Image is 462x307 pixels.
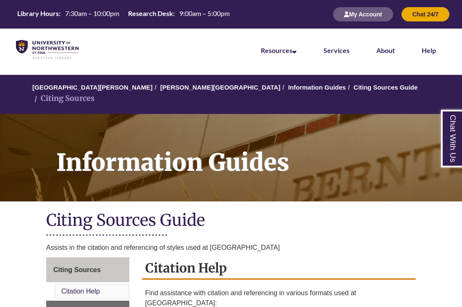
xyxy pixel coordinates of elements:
[422,46,436,54] a: Help
[47,114,462,191] h1: Information Guides
[402,11,449,18] a: Chat 24/7
[142,257,416,280] h2: Citation Help
[65,9,119,17] span: 7:30am – 10:00pm
[402,7,449,21] button: Chat 24/7
[160,84,280,91] a: [PERSON_NAME][GEOGRAPHIC_DATA]
[14,9,62,18] th: Library Hours:
[14,9,233,20] a: Hours Today
[261,46,297,54] a: Resources
[333,7,393,21] button: My Account
[46,210,416,232] h1: Citing Sources Guide
[288,84,346,91] a: Information Guides
[354,84,418,91] a: Citing Sources Guide
[16,40,79,60] img: UNWSP Library Logo
[125,9,176,18] th: Research Desk:
[179,9,230,17] span: 9:00am – 5:00pm
[61,288,100,295] a: Citation Help
[46,244,280,251] span: Assists in the citation and referencing of styles used at [GEOGRAPHIC_DATA]
[53,266,101,273] span: Citing Sources
[46,257,129,283] a: Citing Sources
[32,84,152,91] a: [GEOGRAPHIC_DATA][PERSON_NAME]
[376,46,395,54] a: About
[32,93,94,105] li: Citing Sources
[323,46,349,54] a: Services
[333,11,393,18] a: My Account
[14,9,233,19] table: Hours Today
